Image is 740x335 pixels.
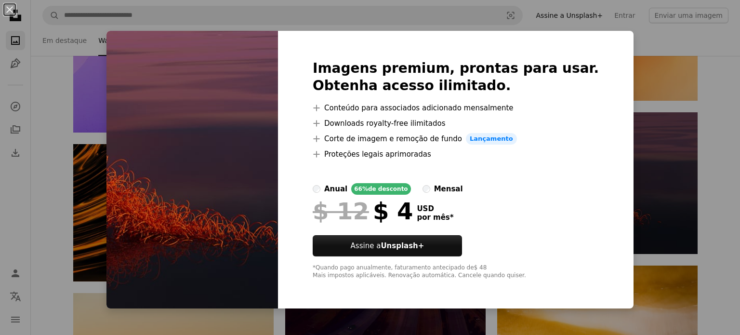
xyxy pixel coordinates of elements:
div: anual [324,183,347,195]
li: Corte de imagem e remoção de fundo [313,133,599,145]
div: mensal [434,183,463,195]
span: USD [417,204,453,213]
div: *Quando pago anualmente, faturamento antecipado de $ 48 Mais impostos aplicáveis. Renovação autom... [313,264,599,280]
img: premium_photo-1666998073876-bcc43aa5a2a0 [106,31,278,308]
li: Downloads royalty-free ilimitados [313,118,599,129]
h2: Imagens premium, prontas para usar. Obtenha acesso ilimitado. [313,60,599,94]
input: mensal [423,185,430,193]
input: anual66%de desconto [313,185,320,193]
li: Proteções legais aprimoradas [313,148,599,160]
div: $ 4 [313,199,413,224]
span: Lançamento [466,133,517,145]
strong: Unsplash+ [381,241,424,250]
span: por mês * [417,213,453,222]
li: Conteúdo para associados adicionado mensalmente [313,102,599,114]
span: $ 12 [313,199,369,224]
div: 66% de desconto [351,183,410,195]
button: Assine aUnsplash+ [313,235,462,256]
